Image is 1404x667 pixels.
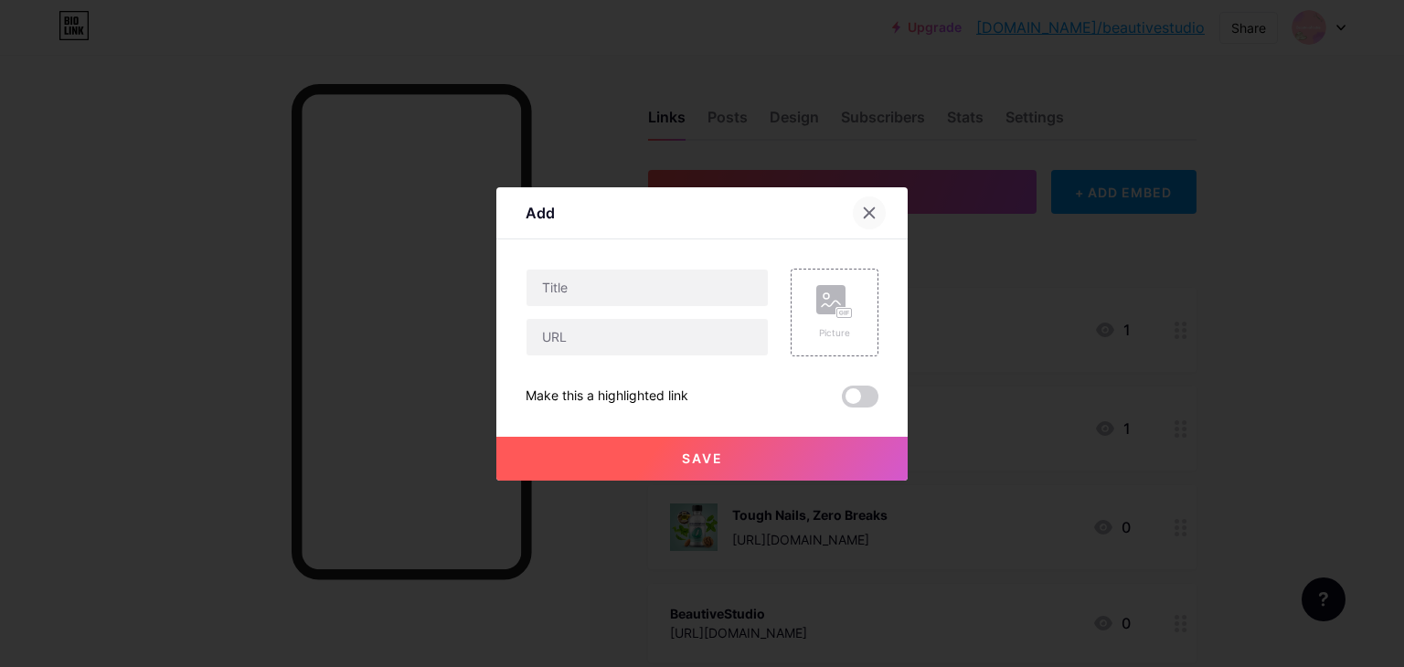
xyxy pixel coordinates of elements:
div: Add [526,202,555,224]
div: Make this a highlighted link [526,386,688,408]
span: Save [682,450,723,466]
input: URL [526,319,768,355]
button: Save [496,437,908,481]
input: Title [526,270,768,306]
div: Picture [816,326,853,340]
